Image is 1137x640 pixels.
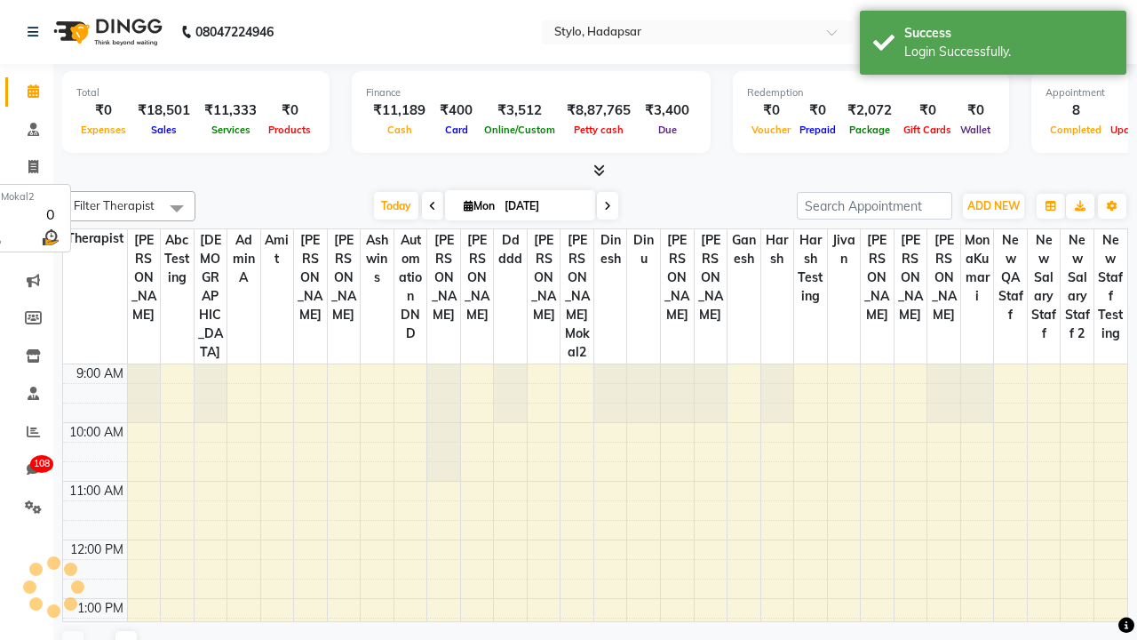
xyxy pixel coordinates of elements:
[795,100,840,121] div: ₹0
[828,229,861,270] span: jivan
[845,124,894,136] span: Package
[66,423,127,442] div: 10:00 AM
[264,100,315,121] div: ₹0
[227,229,260,289] span: Admin A
[899,124,956,136] span: Gift Cards
[638,100,696,121] div: ₹3,400
[561,229,593,364] span: [PERSON_NAME] Mokal2
[45,7,167,57] img: logo
[383,124,417,136] span: Cash
[963,194,1024,219] button: ADD NEW
[131,100,197,121] div: ₹18,501
[195,229,227,364] span: [DEMOGRAPHIC_DATA]
[459,199,499,212] span: Mon
[197,100,264,121] div: ₹11,333
[74,599,127,618] div: 1:00 PM
[63,229,127,248] div: Therapist
[894,229,927,326] span: [PERSON_NAME]
[560,100,638,121] div: ₹8,87,765
[994,229,1027,326] span: New QA Staff
[73,364,127,383] div: 9:00 AM
[76,100,131,121] div: ₹0
[30,455,53,473] span: 108
[5,455,48,484] a: 108
[861,229,894,326] span: [PERSON_NAME]
[161,229,194,289] span: Abc testing
[747,100,795,121] div: ₹0
[1094,229,1127,345] span: New staff Testing
[1061,229,1093,345] span: New Salary Staff 2
[361,229,394,289] span: ashwins
[627,229,660,270] span: dinu
[480,124,560,136] span: Online/Custom
[956,124,995,136] span: Wallet
[76,85,315,100] div: Total
[761,229,794,270] span: harsh
[1046,124,1106,136] span: Completed
[654,124,681,136] span: Due
[1028,229,1061,345] span: New Salary Staff
[795,124,840,136] span: Prepaid
[695,229,728,326] span: [PERSON_NAME]
[427,229,460,326] span: [PERSON_NAME]
[956,100,995,121] div: ₹0
[728,229,760,270] span: Ganesh
[1046,100,1106,121] div: 8
[441,124,473,136] span: Card
[904,24,1113,43] div: Success
[394,229,427,345] span: Automation DND
[961,229,994,308] span: MonaKumari
[528,229,561,326] span: [PERSON_NAME]
[967,199,1020,212] span: ADD NEW
[480,100,560,121] div: ₹3,512
[747,85,995,100] div: Redemption
[927,229,960,326] span: [PERSON_NAME]
[39,226,61,248] img: wait_time.png
[661,229,694,326] span: [PERSON_NAME]
[147,124,181,136] span: Sales
[594,229,627,270] span: dinesh
[195,7,274,57] b: 08047224946
[494,229,527,270] span: ddddd
[76,124,131,136] span: Expenses
[899,100,956,121] div: ₹0
[207,124,255,136] span: Services
[366,100,433,121] div: ₹11,189
[794,229,827,308] span: harsh testing
[264,124,315,136] span: Products
[499,193,588,220] input: 2025-09-01
[747,124,795,136] span: Voucher
[461,229,494,326] span: [PERSON_NAME]
[261,229,294,270] span: Amit
[328,229,361,326] span: [PERSON_NAME]
[366,85,696,100] div: Finance
[67,540,127,559] div: 12:00 PM
[840,100,899,121] div: ₹2,072
[294,229,327,326] span: [PERSON_NAME]
[66,482,127,500] div: 11:00 AM
[374,192,418,220] span: Today
[569,124,628,136] span: Petty cash
[797,192,952,220] input: Search Appointment
[433,100,480,121] div: ₹400
[74,198,155,212] span: Filter Therapist
[39,204,61,226] div: 0
[128,229,161,326] span: [PERSON_NAME]
[904,43,1113,61] div: Login Successfully.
